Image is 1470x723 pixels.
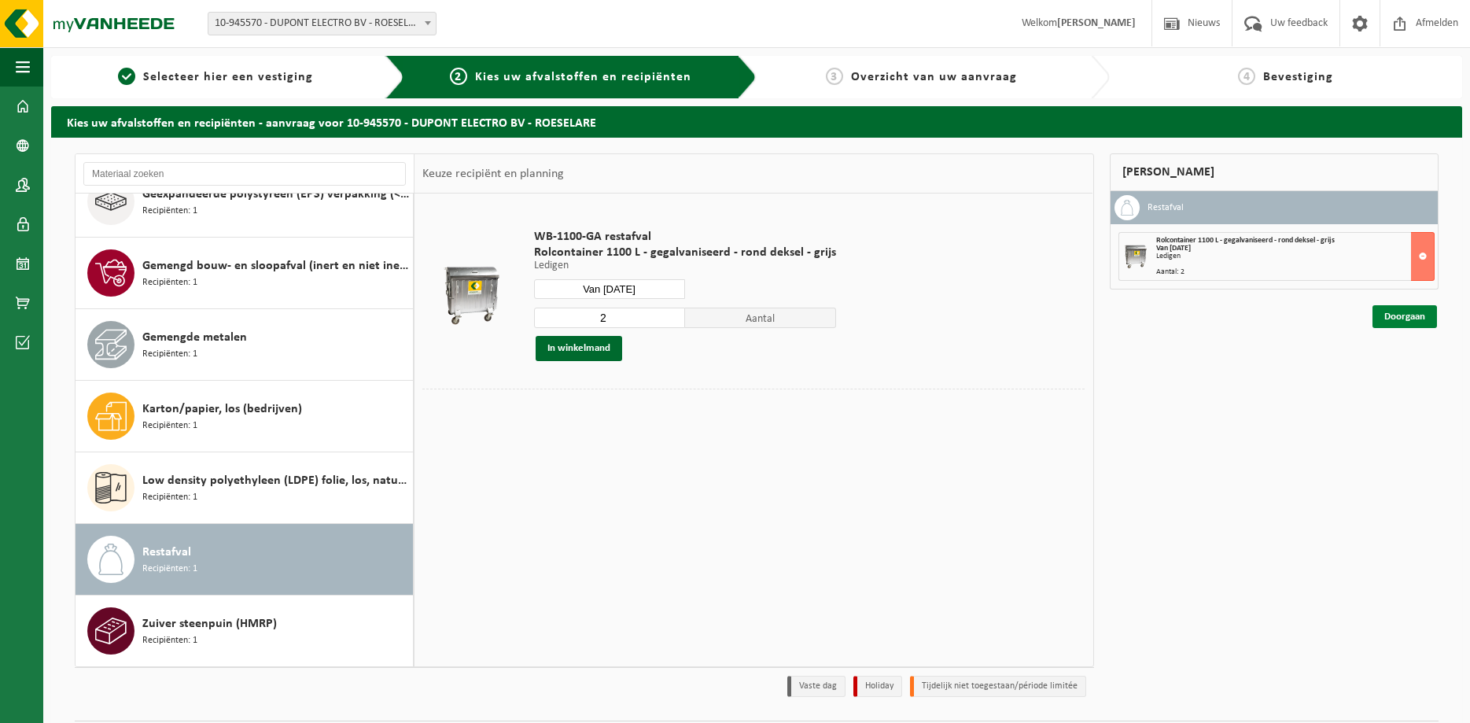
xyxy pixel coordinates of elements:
[142,471,409,490] span: Low density polyethyleen (LDPE) folie, los, naturel
[1156,253,1435,260] div: Ledigen
[76,238,414,309] button: Gemengd bouw- en sloopafval (inert en niet inert) Recipiënten: 1
[143,71,313,83] span: Selecteer hier een vestiging
[142,419,197,433] span: Recipiënten: 1
[685,308,836,328] span: Aantal
[826,68,843,85] span: 3
[142,185,409,204] span: Geëxpandeerde polystyreen (EPS) verpakking (< 1 m² per stuk), recycleerbaar
[414,154,572,194] div: Keuze recipiënt en planning
[76,524,414,596] button: Restafval Recipiënten: 1
[142,614,277,633] span: Zuiver steenpuin (HMRP)
[142,633,197,648] span: Recipiënten: 1
[787,676,846,697] li: Vaste dag
[142,400,302,419] span: Karton/papier, los (bedrijven)
[1057,17,1136,29] strong: [PERSON_NAME]
[76,381,414,452] button: Karton/papier, los (bedrijven) Recipiënten: 1
[536,336,622,361] button: In winkelmand
[142,256,409,275] span: Gemengd bouw- en sloopafval (inert en niet inert)
[76,309,414,381] button: Gemengde metalen Recipiënten: 1
[59,68,373,87] a: 1Selecteer hier een vestiging
[534,260,836,271] p: Ledigen
[1156,268,1435,276] div: Aantal: 2
[475,71,691,83] span: Kies uw afvalstoffen en recipiënten
[118,68,135,85] span: 1
[142,328,247,347] span: Gemengde metalen
[142,204,197,219] span: Recipiënten: 1
[142,543,191,562] span: Restafval
[208,12,437,35] span: 10-945570 - DUPONT ELECTRO BV - ROESELARE
[1372,305,1437,328] a: Doorgaan
[142,562,197,577] span: Recipiënten: 1
[76,452,414,524] button: Low density polyethyleen (LDPE) folie, los, naturel Recipiënten: 1
[1110,153,1439,191] div: [PERSON_NAME]
[142,275,197,290] span: Recipiënten: 1
[910,676,1086,697] li: Tijdelijk niet toegestaan/période limitée
[1148,195,1184,220] h3: Restafval
[51,106,1462,137] h2: Kies uw afvalstoffen en recipiënten - aanvraag voor 10-945570 - DUPONT ELECTRO BV - ROESELARE
[1263,71,1333,83] span: Bevestiging
[142,347,197,362] span: Recipiënten: 1
[851,71,1017,83] span: Overzicht van uw aanvraag
[83,162,406,186] input: Materiaal zoeken
[142,490,197,505] span: Recipiënten: 1
[450,68,467,85] span: 2
[76,166,414,238] button: Geëxpandeerde polystyreen (EPS) verpakking (< 1 m² per stuk), recycleerbaar Recipiënten: 1
[208,13,436,35] span: 10-945570 - DUPONT ELECTRO BV - ROESELARE
[76,596,414,666] button: Zuiver steenpuin (HMRP) Recipiënten: 1
[534,229,836,245] span: WB-1100-GA restafval
[534,245,836,260] span: Rolcontainer 1100 L - gegalvaniseerd - rond deksel - grijs
[1156,236,1335,245] span: Rolcontainer 1100 L - gegalvaniseerd - rond deksel - grijs
[1156,244,1191,253] strong: Van [DATE]
[1238,68,1255,85] span: 4
[853,676,902,697] li: Holiday
[534,279,685,299] input: Selecteer datum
